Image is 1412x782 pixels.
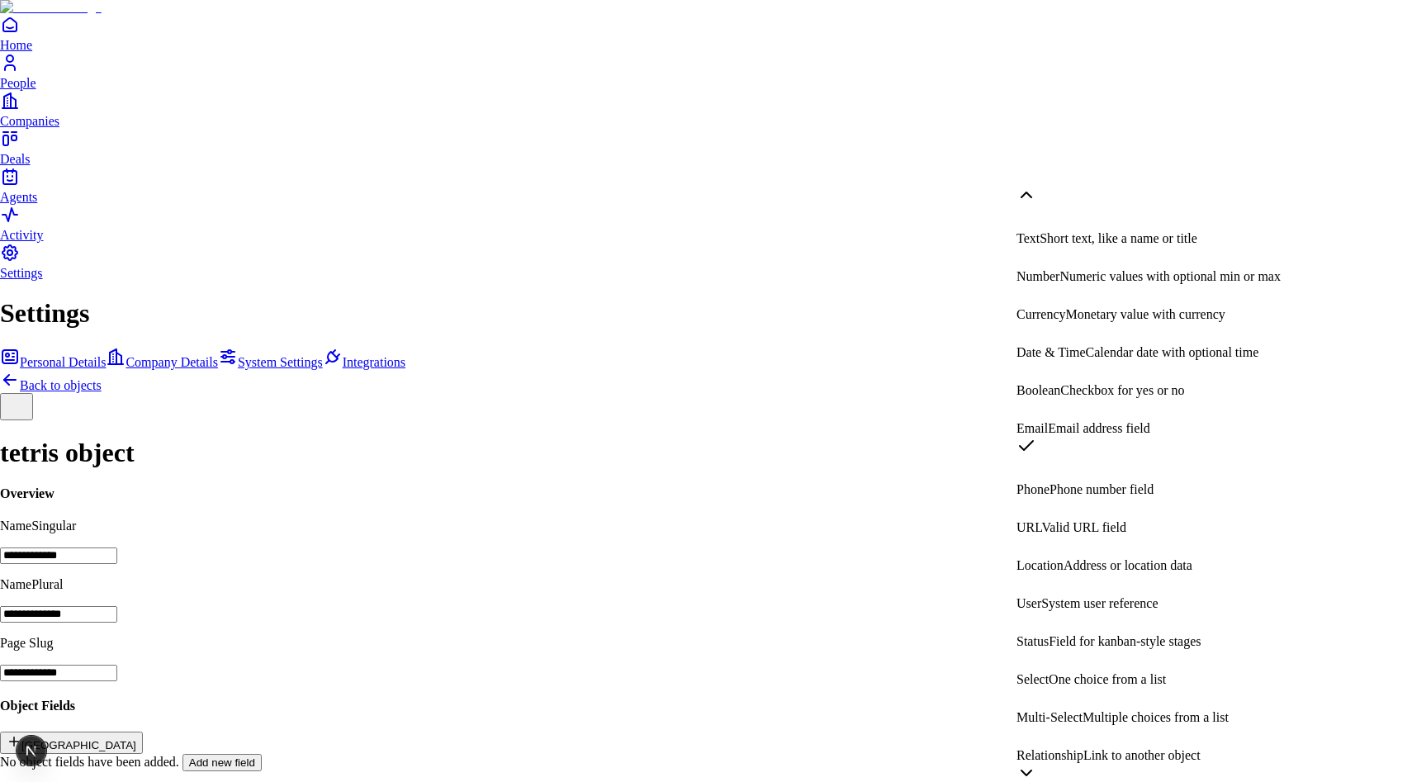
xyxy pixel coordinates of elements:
[1040,231,1197,245] span: Short text, like a name or title
[1016,482,1050,496] span: Phone
[1016,307,1066,321] span: Currency
[1016,345,1086,359] span: Date & Time
[1016,558,1064,572] span: Location
[1016,634,1049,648] span: Status
[1049,672,1166,686] span: One choice from a list
[1016,596,1041,610] span: User
[1050,482,1154,496] span: Phone number field
[1016,383,1060,397] span: Boolean
[1066,307,1225,321] span: Monetary value with currency
[1042,520,1127,534] span: Valid URL field
[1016,231,1040,245] span: Text
[1086,345,1259,359] span: Calendar date with optional time
[1059,269,1281,283] span: Numeric values with optional min or max
[1016,269,1059,283] span: Number
[1048,421,1150,435] span: Email address field
[1041,596,1158,610] span: System user reference
[1016,672,1049,686] span: Select
[1060,383,1184,397] span: Checkbox for yes or no
[1049,634,1201,648] span: Field for kanban-style stages
[1016,520,1042,534] span: URL
[1016,710,1083,724] span: Multi-Select
[1083,748,1201,762] span: Link to another object
[1016,421,1048,435] span: Email
[1083,710,1229,724] span: Multiple choices from a list
[1016,748,1083,762] span: Relationship
[1064,558,1192,572] span: Address or location data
